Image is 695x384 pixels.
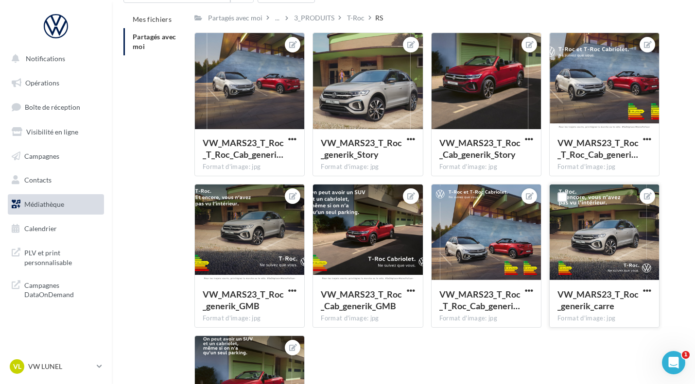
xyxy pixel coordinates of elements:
span: VW_MARS23_T_Roc_T_Roc_Cab_generik_carre [439,289,521,311]
span: VW_MARS23_T_Roc_Cab_generik_GMB [321,289,402,311]
div: Partagés avec moi [208,13,262,23]
span: Notifications [26,54,65,63]
div: Format d'image: jpg [557,314,651,323]
span: Médiathèque [24,200,64,208]
a: Campagnes DataOnDemand [6,275,106,303]
p: VW LUNEL [28,362,93,371]
div: Format d'image: jpg [321,163,415,171]
a: VL VW LUNEL [8,357,104,376]
a: Campagnes [6,146,106,167]
div: Format d'image: jpg [321,314,415,323]
span: VW_MARS23_T_Roc_generik_carre [557,289,639,311]
span: Mes fichiers [133,15,172,23]
span: Opérations [25,79,59,87]
span: Boîte de réception [25,103,80,111]
span: 1 [682,351,690,359]
div: Format d'image: jpg [439,314,533,323]
div: RS [375,13,383,23]
div: Format d'image: jpg [203,163,296,171]
span: Partagés avec moi [133,33,176,50]
span: VW_MARS23_T_Roc_T_Roc_Cab_generik_Story [203,137,284,160]
a: Contacts [6,170,106,190]
div: 3_PRODUITS [294,13,334,23]
div: ... [273,11,281,25]
span: Campagnes DataOnDemand [24,279,100,300]
span: Campagnes [24,151,59,160]
a: Opérations [6,73,106,93]
a: Médiathèque [6,194,106,215]
span: VL [13,362,21,371]
span: VW_MARS23_T_Roc_Cab_generik_Story [439,137,521,160]
span: PLV et print personnalisable [24,246,100,267]
span: Visibilité en ligne [26,128,78,136]
a: Boîte de réception [6,97,106,117]
div: Format d'image: jpg [203,314,296,323]
span: VW_MARS23_T_Roc_generik_GMB [203,289,284,311]
a: Visibilité en ligne [6,122,106,142]
span: Contacts [24,176,52,184]
a: PLV et print personnalisable [6,242,106,271]
div: Format d'image: jpg [557,163,651,171]
span: Calendrier [24,224,57,233]
iframe: Intercom live chat [662,351,685,374]
div: Format d'image: jpg [439,163,533,171]
div: T-Roc [347,13,365,23]
a: Calendrier [6,218,106,239]
span: VW_MARS23_T_Roc_T_Roc_Cab_generik_GMB [557,137,639,160]
span: VW_MARS23_T_Roc_generik_Story [321,137,402,160]
button: Notifications [6,49,102,69]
